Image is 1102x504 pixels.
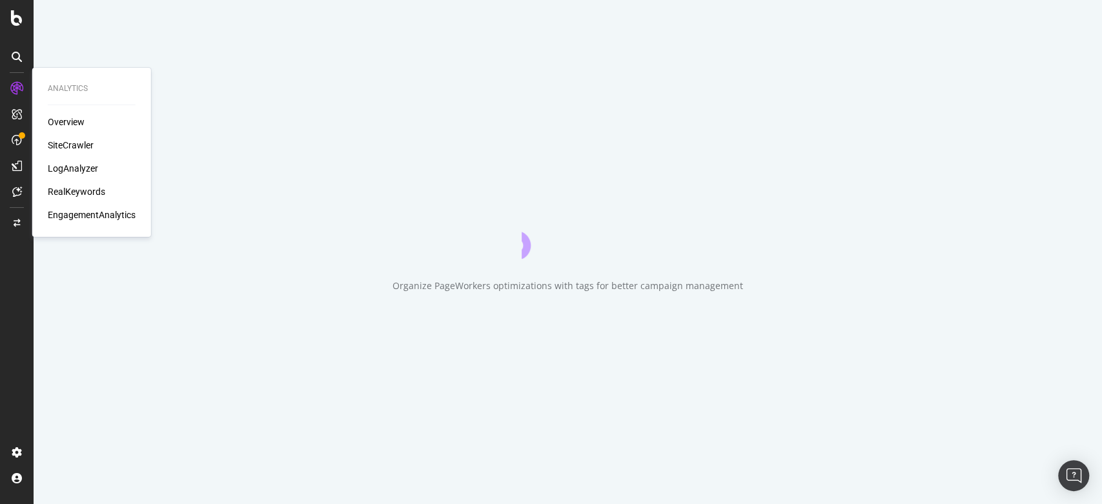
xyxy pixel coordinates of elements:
div: animation [522,212,615,259]
div: Analytics [48,83,136,94]
div: Keyword (traffico) [144,76,214,85]
img: logo_orange.svg [21,21,31,31]
img: website_grey.svg [21,34,31,44]
div: v 4.0.25 [36,21,63,31]
div: Dominio [68,76,99,85]
a: RealKeywords [48,185,105,198]
a: Overview [48,116,85,128]
div: Dominio: [DOMAIN_NAME] [34,34,145,44]
img: tab_keywords_by_traffic_grey.svg [130,75,140,85]
img: tab_domain_overview_orange.svg [54,75,64,85]
a: LogAnalyzer [48,162,98,175]
div: Organize PageWorkers optimizations with tags for better campaign management [393,279,743,292]
a: SiteCrawler [48,139,94,152]
a: EngagementAnalytics [48,208,136,221]
div: Open Intercom Messenger [1058,460,1089,491]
